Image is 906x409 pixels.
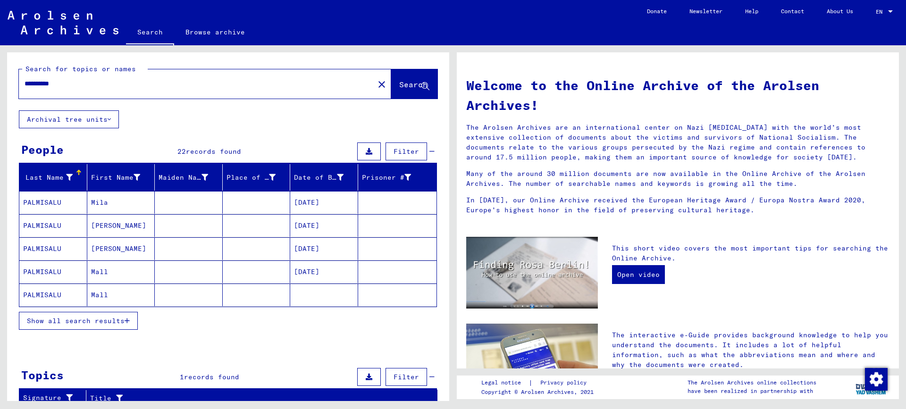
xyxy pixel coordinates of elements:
[91,173,141,183] div: First Name
[290,237,358,260] mat-cell: [DATE]
[612,265,665,284] a: Open video
[386,368,427,386] button: Filter
[159,173,208,183] div: Maiden Name
[481,378,598,388] div: |
[87,214,155,237] mat-cell: [PERSON_NAME]
[19,110,119,128] button: Archival tree units
[376,79,387,90] mat-icon: close
[90,393,414,403] div: Title
[391,69,437,99] button: Search
[399,80,428,89] span: Search
[223,164,291,191] mat-header-cell: Place of Birth
[372,75,391,93] button: Clear
[155,164,223,191] mat-header-cell: Maiden Name
[90,391,426,406] div: Title
[290,214,358,237] mat-cell: [DATE]
[19,260,87,283] mat-cell: PALMISALU
[612,243,889,263] p: This short video covers the most important tips for searching the Online Archive.
[180,373,184,381] span: 1
[23,173,73,183] div: Last Name
[226,173,276,183] div: Place of Birth
[23,170,87,185] div: Last Name
[126,21,174,45] a: Search
[21,367,64,384] div: Topics
[466,195,889,215] p: In [DATE], our Online Archive received the European Heritage Award / Europa Nostra Award 2020, Eu...
[159,170,222,185] div: Maiden Name
[25,65,136,73] mat-label: Search for topics or names
[688,387,816,395] p: have been realized in partnership with
[87,284,155,306] mat-cell: Mall
[290,164,358,191] mat-header-cell: Date of Birth
[174,21,256,43] a: Browse archive
[87,191,155,214] mat-cell: Mila
[394,373,419,381] span: Filter
[87,237,155,260] mat-cell: [PERSON_NAME]
[466,237,598,309] img: video.jpg
[466,169,889,189] p: Many of the around 30 million documents are now available in the Online Archive of the Arolsen Ar...
[533,378,598,388] a: Privacy policy
[294,170,358,185] div: Date of Birth
[864,367,887,390] div: Zustimmung ändern
[688,378,816,387] p: The Arolsen Archives online collections
[87,164,155,191] mat-header-cell: First Name
[466,75,889,115] h1: Welcome to the Online Archive of the Arolsen Archives!
[290,260,358,283] mat-cell: [DATE]
[386,142,427,160] button: Filter
[290,191,358,214] mat-cell: [DATE]
[481,388,598,396] p: Copyright © Arolsen Archives, 2021
[23,391,86,406] div: Signature
[865,368,888,391] img: Zustimmung ändern
[19,214,87,237] mat-cell: PALMISALU
[186,147,241,156] span: records found
[466,123,889,162] p: The Arolsen Archives are an international center on Nazi [MEDICAL_DATA] with the world’s most ext...
[87,260,155,283] mat-cell: Mall
[23,393,74,403] div: Signature
[362,173,411,183] div: Prisoner #
[362,170,426,185] div: Prisoner #
[481,378,528,388] a: Legal notice
[177,147,186,156] span: 22
[854,375,889,399] img: yv_logo.png
[394,147,419,156] span: Filter
[184,373,239,381] span: records found
[19,312,138,330] button: Show all search results
[27,317,125,325] span: Show all search results
[358,164,437,191] mat-header-cell: Prisoner #
[19,237,87,260] mat-cell: PALMISALU
[8,11,118,34] img: Arolsen_neg.svg
[612,330,889,370] p: The interactive e-Guide provides background knowledge to help you understand the documents. It in...
[226,170,290,185] div: Place of Birth
[21,141,64,158] div: People
[876,8,882,15] mat-select-trigger: EN
[19,191,87,214] mat-cell: PALMISALU
[91,170,155,185] div: First Name
[294,173,344,183] div: Date of Birth
[19,164,87,191] mat-header-cell: Last Name
[19,284,87,306] mat-cell: PALMISALU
